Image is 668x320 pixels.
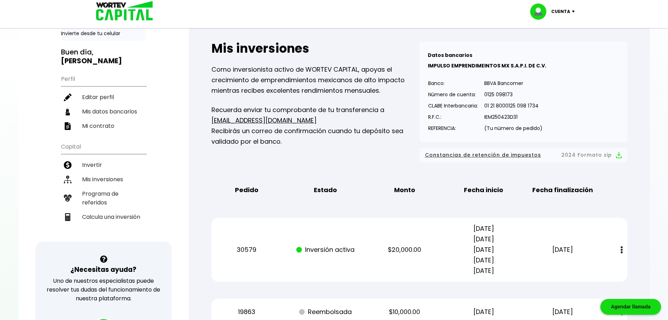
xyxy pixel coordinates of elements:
b: Estado [314,185,337,195]
a: Calcula una inversión [61,210,146,224]
img: recomiendanos-icon.9b8e9327.svg [64,194,72,202]
h3: Buen día, [61,48,146,65]
b: [PERSON_NAME] [61,56,122,66]
div: Agendar llamada [600,299,661,315]
a: Mi contrato [61,119,146,133]
p: Uno de nuestros especialistas puede resolver tus dudas del funcionamiento de nuestra plataforma. [45,276,163,303]
p: Cuenta [551,6,570,17]
img: profile-image [530,4,551,20]
p: 0125 098173 [484,89,542,100]
ul: Capital [61,139,146,242]
a: Programa de referidos [61,187,146,210]
b: Monto [394,185,415,195]
b: IMPULSO EMPRENDIMEINTOS MX S.A.P.I. DE C.V. [428,62,546,69]
a: Editar perfil [61,90,146,104]
p: 19863 [213,307,280,317]
a: [EMAIL_ADDRESS][DOMAIN_NAME] [211,116,317,125]
a: Mis datos bancarios [61,104,146,119]
b: Fecha finalización [532,185,593,195]
button: Constancias de retención de impuestos2024 Formato zip [425,151,622,159]
p: Invierte desde tu celular [61,30,146,37]
img: datos-icon.10cf9172.svg [64,108,72,116]
img: icon-down [570,11,580,13]
b: Pedido [235,185,258,195]
p: IEM250423D31 [484,112,542,122]
h2: Mis inversiones [211,41,419,55]
p: $10,000.00 [371,307,438,317]
b: Fecha inicio [464,185,503,195]
ul: Perfil [61,71,146,133]
img: inversiones-icon.6695dc30.svg [64,176,72,183]
img: calculadora-icon.17d418c4.svg [64,213,72,221]
p: Banco: [428,78,478,89]
p: Número de cuenta: [428,89,478,100]
span: Constancias de retención de impuestos [425,151,541,159]
p: R.F.C.: [428,112,478,122]
a: Mis inversiones [61,172,146,187]
b: Datos bancarios [428,52,472,59]
img: contrato-icon.f2db500c.svg [64,122,72,130]
p: [DATE] [529,307,596,317]
p: [DATE] [529,244,596,255]
img: invertir-icon.b3b967d7.svg [64,161,72,169]
h3: ¿Necesitas ayuda? [70,265,136,275]
img: editar-icon.952d3147.svg [64,93,72,101]
p: BBVA Bancomer [484,78,542,89]
p: (Tu número de pedido) [484,123,542,133]
p: Como inversionista activo de WORTEV CAPITAL, apoyas el crecimiento de emprendimientos mexicanos d... [211,64,419,96]
p: Inversión activa [292,244,359,255]
p: 01 21 8000125 098 1734 [484,100,542,111]
p: CLABE Interbancaria: [428,100,478,111]
p: REFERENCIA: [428,123,478,133]
p: [DATE] [DATE] [DATE] [DATE] [DATE] [450,223,517,276]
p: 30579 [213,244,280,255]
p: [DATE] [450,307,517,317]
a: Invertir [61,158,146,172]
p: $20,000.00 [371,244,438,255]
p: Reembolsada [292,307,359,317]
p: Recuerda enviar tu comprobante de tu transferencia a Recibirás un correo de confirmación cuando t... [211,105,419,147]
